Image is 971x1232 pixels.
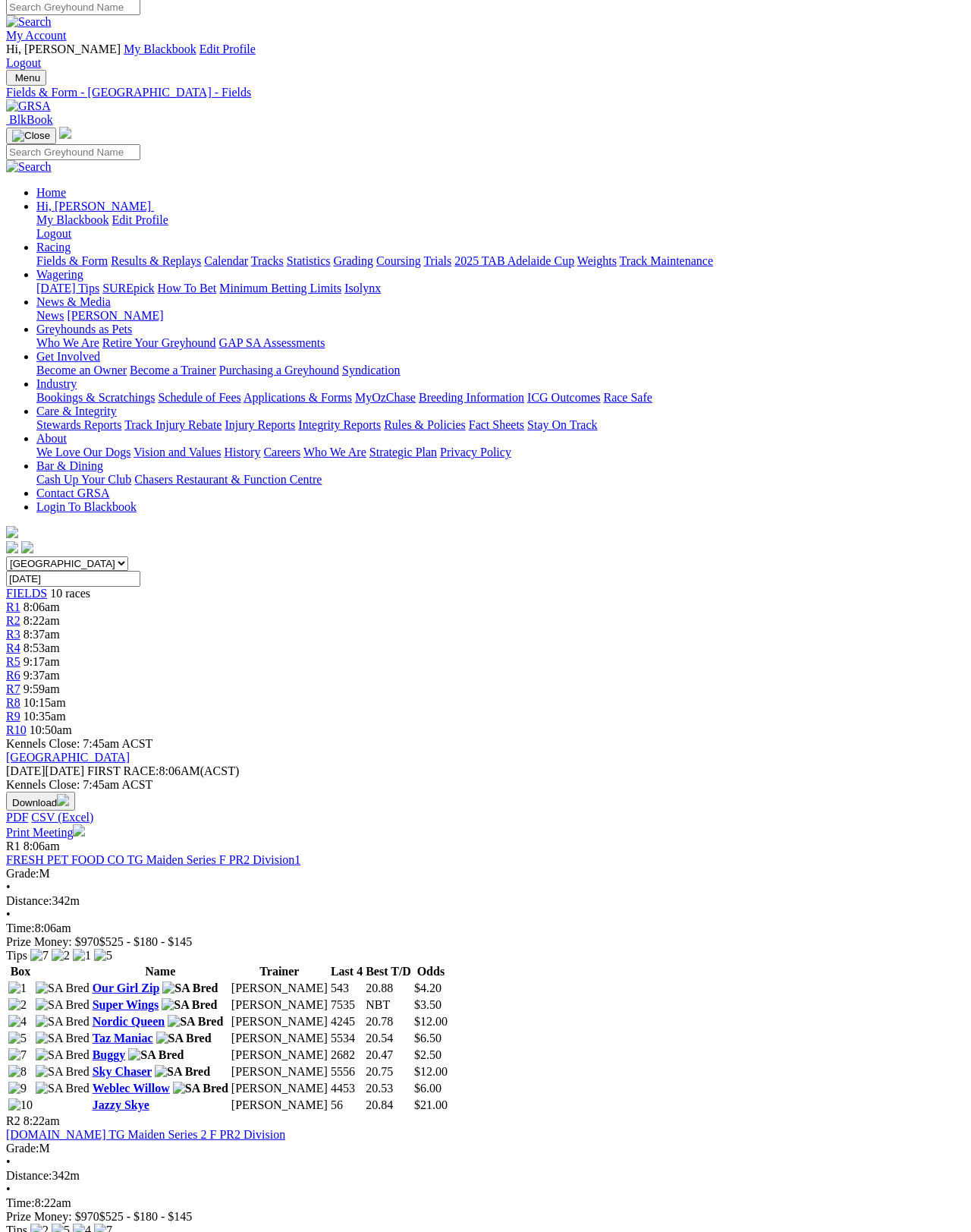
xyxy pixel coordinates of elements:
[111,254,201,267] a: Results & Replays
[330,997,363,1013] td: 7535
[36,405,117,417] a: Care & Integrity
[6,99,51,113] img: GRSA
[414,1015,448,1028] span: $12.00
[6,1142,965,1155] div: M
[6,628,20,641] a: R3
[168,1015,223,1029] img: SA Bred
[59,127,71,139] img: logo-grsa-white.png
[8,1032,27,1045] img: 5
[36,500,137,513] a: Login To Blackbook
[93,1048,126,1061] a: Buggy
[36,268,83,281] a: Wagering
[6,751,130,764] a: [GEOGRAPHIC_DATA]
[298,418,381,431] a: Integrity Reports
[6,840,20,852] span: R1
[50,587,90,600] span: 10 races
[6,43,965,70] div: My Account
[36,998,90,1012] img: SA Bred
[102,336,216,349] a: Retire Your Greyhound
[6,15,52,29] img: Search
[67,309,163,322] a: [PERSON_NAME]
[6,587,47,600] a: FIELDS
[620,254,713,267] a: Track Maintenance
[134,473,322,486] a: Chasers Restaurant & Function Centre
[355,391,416,404] a: MyOzChase
[102,282,154,295] a: SUREpick
[219,364,339,377] a: Purchasing a Greyhound
[12,130,50,142] img: Close
[6,894,52,907] span: Distance:
[99,935,193,948] span: $525 - $180 - $145
[36,364,965,377] div: Get Involved
[219,336,325,349] a: GAP SA Assessments
[8,1098,33,1112] img: 10
[24,1114,60,1127] span: 8:22am
[330,1048,363,1063] td: 2682
[36,446,965,459] div: About
[330,964,363,979] th: Last 4
[36,254,965,268] div: Racing
[9,113,53,126] span: BlkBook
[36,364,127,377] a: Become an Owner
[36,418,121,431] a: Stewards Reports
[6,881,11,893] span: •
[365,997,412,1013] td: NBT
[8,1048,27,1062] img: 7
[6,600,20,613] span: R1
[6,641,20,654] a: R4
[87,764,239,777] span: 8:06AM(ACST)
[6,1142,39,1155] span: Grade:
[6,86,965,99] a: Fields & Form - [GEOGRAPHIC_DATA] - Fields
[36,241,71,254] a: Racing
[31,811,93,824] a: CSV (Excel)
[6,541,18,553] img: facebook.svg
[231,1014,328,1029] td: [PERSON_NAME]
[344,282,381,295] a: Isolynx
[330,1098,363,1113] td: 56
[36,200,151,213] span: Hi, [PERSON_NAME]
[24,614,60,627] span: 8:22am
[52,949,70,963] img: 2
[130,364,216,377] a: Become a Trainer
[6,867,39,880] span: Grade:
[6,29,67,42] a: My Account
[112,213,168,226] a: Edit Profile
[6,1114,20,1127] span: R2
[231,1098,328,1113] td: [PERSON_NAME]
[94,949,112,963] img: 5
[6,1196,965,1210] div: 8:22am
[251,254,284,267] a: Tracks
[6,811,28,824] a: PDF
[6,764,84,777] span: [DATE]
[6,908,11,921] span: •
[330,981,363,996] td: 543
[24,628,60,641] span: 8:37am
[36,377,77,390] a: Industry
[6,710,20,723] span: R9
[36,186,66,199] a: Home
[330,1081,363,1096] td: 4453
[6,1210,965,1224] div: Prize Money: $970
[36,254,108,267] a: Fields & Form
[24,641,60,654] span: 8:53am
[6,737,152,750] span: Kennels Close: 7:45am ACST
[330,1064,363,1079] td: 5556
[6,655,20,668] a: R5
[156,1032,212,1045] img: SA Bred
[36,418,965,432] div: Care & Integrity
[369,446,437,458] a: Strategic Plan
[93,1082,170,1095] a: Weblec Willow
[21,541,33,553] img: twitter.svg
[231,981,328,996] td: [PERSON_NAME]
[6,571,140,587] input: Select date
[158,282,217,295] a: How To Bet
[93,1015,165,1028] a: Nordic Queen
[36,350,100,363] a: Get Involved
[414,982,442,994] span: $4.20
[15,72,40,83] span: Menu
[365,1048,412,1063] td: 20.47
[6,682,20,695] a: R7
[365,1014,412,1029] td: 20.78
